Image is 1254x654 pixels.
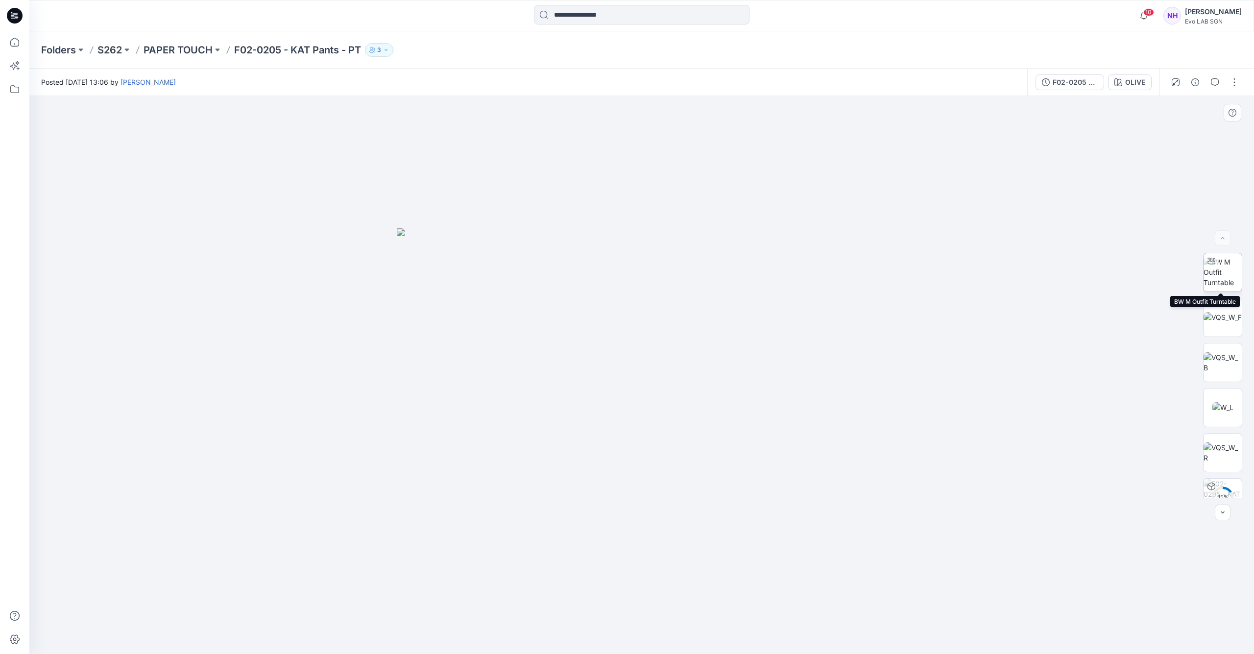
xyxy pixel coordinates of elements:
[377,45,381,55] p: 3
[1204,479,1242,517] img: F02-0205 - KAT Pants - PAPER TOUCH OLIVE
[1036,74,1104,90] button: F02-0205 - KAT Pants - PAPER TOUCH
[1204,442,1242,463] img: VQS_W_R
[41,77,176,87] span: Posted [DATE] 13:06 by
[1204,312,1242,322] img: VQS_W_F
[1185,6,1242,18] div: [PERSON_NAME]
[144,43,213,57] a: PAPER TOUCH
[234,43,361,57] p: F02-0205 - KAT Pants - PT
[1211,493,1234,502] div: 15 %
[1185,18,1242,25] div: Evo LAB SGN
[365,43,393,57] button: 3
[121,78,176,86] a: [PERSON_NAME]
[1212,402,1233,412] img: W_L
[1125,77,1145,88] div: OLIVE
[1108,74,1152,90] button: OLIVE
[1053,77,1098,88] div: F02-0205 - KAT Pants - PAPER TOUCH
[1204,352,1242,373] img: VQS_W_B
[97,43,122,57] a: S262
[1163,7,1181,24] div: NH
[1187,74,1203,90] button: Details
[41,43,76,57] a: Folders
[1143,8,1154,16] span: 10
[1204,257,1242,288] img: BW M Outfit Turntable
